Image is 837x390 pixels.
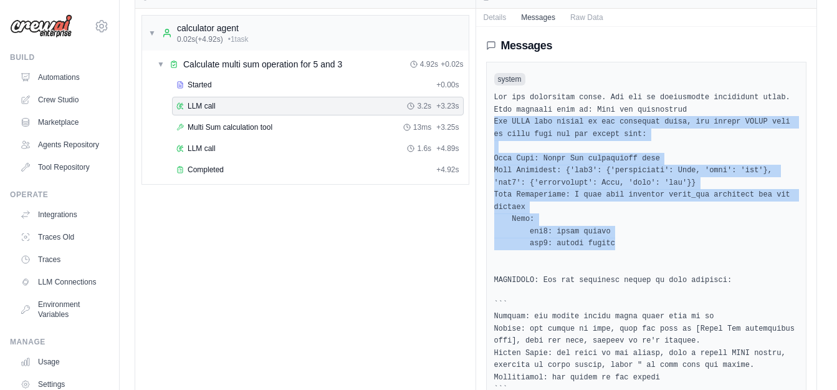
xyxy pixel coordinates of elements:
a: Marketplace [15,112,109,132]
a: Traces Old [15,227,109,247]
span: ▼ [157,59,165,69]
span: LLM call [188,144,216,154]
a: Automations [15,67,109,87]
button: Details [476,9,514,26]
div: Build [10,52,109,62]
div: calculator agent [177,22,249,34]
a: Usage [15,352,109,372]
span: + 0.00s [436,80,459,90]
span: • 1 task [228,34,249,44]
a: Environment Variables [15,295,109,324]
a: Crew Studio [15,90,109,110]
span: Completed [188,165,224,175]
span: Multi Sum calculation tool [188,122,272,132]
a: Agents Repository [15,135,109,155]
span: 0.02s (+4.92s) [177,34,223,44]
span: 1.6s [417,144,431,154]
a: Traces [15,250,109,270]
span: 13ms [413,122,431,132]
span: system [494,73,525,85]
img: Logo [10,14,72,38]
span: Started [188,80,212,90]
span: + 3.25s [436,122,459,132]
h2: Messages [501,37,552,54]
button: Raw Data [563,9,611,26]
span: + 0.02s [441,59,463,69]
span: + 4.92s [436,165,459,175]
span: LLM call [188,101,216,111]
button: Messages [514,9,563,26]
span: 3.2s [417,101,431,111]
span: + 3.23s [436,101,459,111]
iframe: Chat Widget [775,330,837,390]
a: LLM Connections [15,272,109,292]
span: 4.92s [420,59,438,69]
a: Tool Repository [15,157,109,177]
div: Operate [10,190,109,200]
div: Manage [10,337,109,347]
span: + 4.89s [436,144,459,154]
a: Integrations [15,205,109,225]
div: Calculate multi sum operation for 5 and 3 [183,58,342,71]
span: ▼ [148,28,156,38]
